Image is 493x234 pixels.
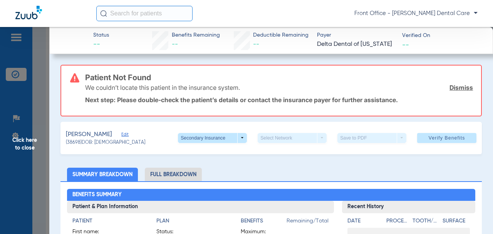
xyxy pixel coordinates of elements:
h2: Benefits Summary [67,189,475,201]
li: Full Breakdown [145,168,202,181]
img: Zuub Logo [15,6,42,19]
h4: Benefits [241,217,287,225]
p: We couldn’t locate this patient in the insurance system. [85,84,240,91]
app-breakdown-title: Date [347,217,380,228]
span: Benefits Remaining [172,31,220,39]
span: [PERSON_NAME] [66,130,112,140]
button: Secondary Insurance [178,133,247,143]
span: Delta Dental of [US_STATE] [317,40,395,49]
span: -- [172,41,178,47]
span: Deductible Remaining [253,31,309,39]
a: Dismiss [449,84,473,91]
button: Verify Benefits [417,133,476,143]
h4: Date [347,217,380,225]
span: Edit [121,132,128,139]
app-breakdown-title: Procedure [386,217,410,228]
span: (38698) DOB: [DEMOGRAPHIC_DATA] [66,140,145,146]
app-breakdown-title: Tooth/Quad [413,217,440,228]
h4: Patient [72,217,143,225]
h3: Patient Not Found [85,74,473,81]
span: -- [93,40,109,49]
h3: Recent History [342,201,475,213]
h4: Surface [443,217,470,225]
span: -- [253,41,259,47]
li: Summary Breakdown [67,168,138,181]
app-breakdown-title: Surface [443,217,470,228]
img: Search Icon [100,10,107,17]
span: -- [402,40,409,49]
iframe: Chat Widget [454,197,493,234]
h4: Procedure [386,217,410,225]
h4: Tooth/Quad [413,217,440,225]
span: Status [93,31,109,39]
h3: Patient & Plan Information [67,201,334,213]
input: Search for patients [96,6,193,21]
span: Payer [317,31,395,39]
app-breakdown-title: Benefits [241,217,287,228]
p: Next step: Please double-check the patient’s details or contact the insurance payer for further a... [85,96,473,104]
span: Verified On [402,32,480,40]
span: Verify Benefits [429,135,465,141]
span: Remaining/Total [287,217,329,228]
img: error-icon [70,73,79,82]
h4: Plan [156,217,227,225]
span: Front Office - [PERSON_NAME] Dental Care [354,10,478,17]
